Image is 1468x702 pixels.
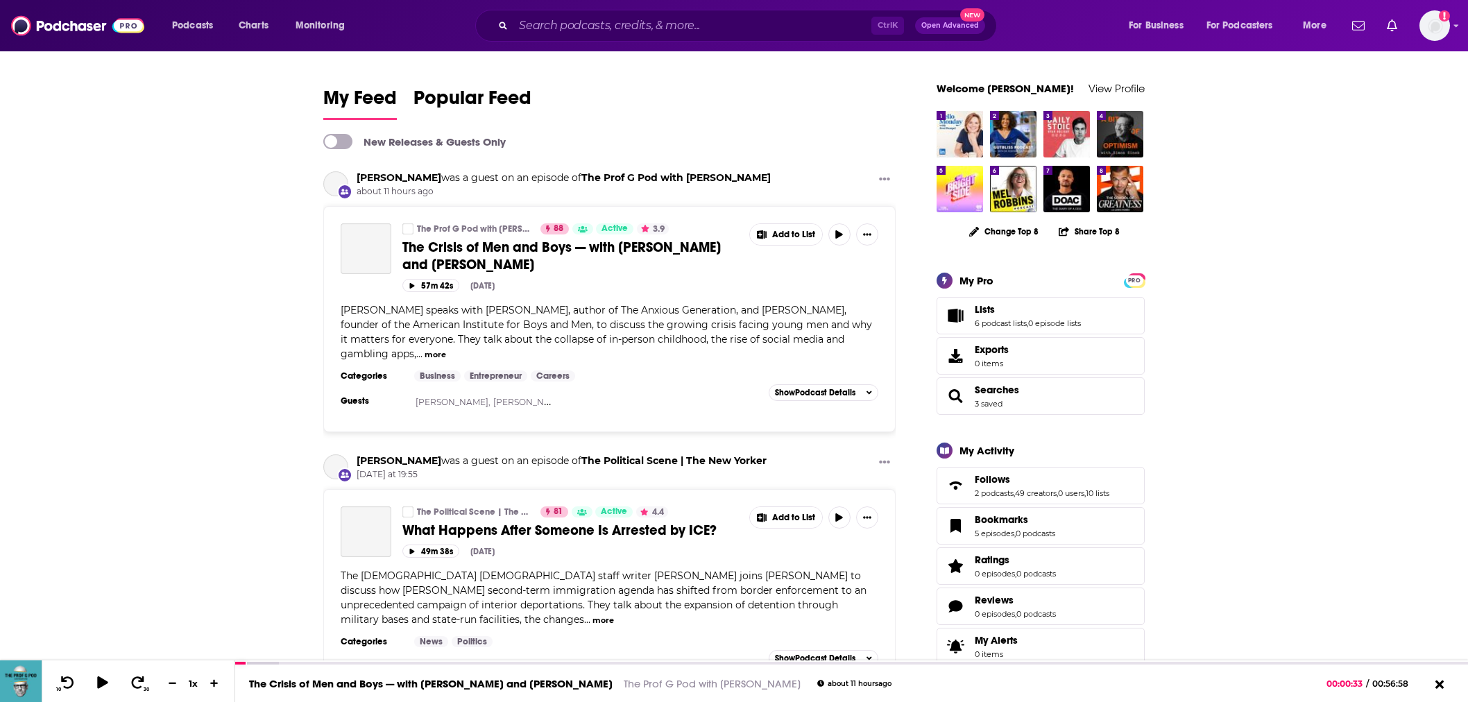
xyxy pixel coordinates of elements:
[540,506,568,517] a: 81
[772,513,815,523] span: Add to List
[323,86,397,118] span: My Feed
[637,223,669,234] button: 3.9
[1126,275,1143,286] span: PRO
[975,554,1009,566] span: Ratings
[413,86,531,118] span: Popular Feed
[581,171,771,184] a: The Prof G Pod with Scott Galloway
[856,506,878,529] button: Show More Button
[402,239,740,273] a: The Crisis of Men and Boys — with [PERSON_NAME] and [PERSON_NAME]
[584,613,590,626] span: ...
[402,223,413,234] a: The Prof G Pod with Scott Galloway
[1366,678,1369,689] span: /
[1293,15,1344,37] button: open menu
[975,634,1018,647] span: My Alerts
[581,454,767,467] a: The Political Scene | The New Yorker
[402,545,459,558] button: 49m 38s
[1043,166,1090,212] img: The Diary Of A CEO with Steven Bartlett
[357,171,441,184] a: Jonathan Haidt
[775,653,855,663] span: Show Podcast Details
[1347,14,1370,37] a: Show notifications dropdown
[959,274,993,287] div: My Pro
[470,547,495,556] div: [DATE]
[975,384,1019,396] span: Searches
[554,505,563,519] span: 81
[937,588,1145,625] span: Reviews
[402,522,740,539] a: What Happens After Someone Is Arrested by ICE?
[493,397,566,407] a: [PERSON_NAME]
[959,444,1014,457] div: My Activity
[341,370,403,382] h3: Categories
[1043,111,1090,157] img: The Daily Stoic
[975,343,1009,356] span: Exports
[402,279,459,292] button: 57m 42s
[416,397,490,407] a: [PERSON_NAME],
[53,675,80,692] button: 10
[341,223,391,274] a: The Crisis of Men and Boys — with Jonathan Haidt and Richard Reeves
[624,677,801,690] a: The Prof G Pod with [PERSON_NAME]
[402,522,717,539] span: What Happens After Someone Is Arrested by ICE?
[975,594,1056,606] a: Reviews
[126,675,152,692] button: 30
[323,454,348,479] a: Jonathan Blitzer
[1326,678,1366,689] span: 00:00:33
[1419,10,1450,41] img: User Profile
[341,570,867,626] span: The [DEMOGRAPHIC_DATA] [DEMOGRAPHIC_DATA] staff writer [PERSON_NAME] joins [PERSON_NAME] to discu...
[941,516,969,536] a: Bookmarks
[750,507,822,528] button: Show More Button
[937,111,983,157] img: Hello Monday with Jessi Hempel
[1016,529,1055,538] a: 0 podcasts
[11,12,144,39] img: Podchaser - Follow, Share and Rate Podcasts
[1058,488,1084,498] a: 0 users
[817,680,891,687] div: about 11 hours ago
[1126,274,1143,284] a: PRO
[323,171,348,196] a: Jonathan Haidt
[775,388,855,397] span: Show Podcast Details
[470,281,495,291] div: [DATE]
[937,337,1145,375] a: Exports
[417,506,531,517] a: The Political Scene | The New Yorker
[975,473,1109,486] a: Follows
[1419,10,1450,41] button: Show profile menu
[554,222,563,236] span: 88
[941,637,969,656] span: My Alerts
[1027,318,1028,328] span: ,
[341,636,403,647] h3: Categories
[1057,488,1058,498] span: ,
[990,166,1036,212] a: The Mel Robbins Podcast
[937,628,1145,665] a: My Alerts
[402,239,721,273] span: The Crisis of Men and Boys — with [PERSON_NAME] and [PERSON_NAME]
[975,303,1081,316] a: Lists
[1303,16,1326,35] span: More
[975,529,1014,538] a: 5 episodes
[1097,166,1143,212] a: The School of Greatness
[413,86,531,120] a: Popular Feed
[357,186,771,198] span: about 11 hours ago
[341,506,391,557] a: What Happens After Someone Is Arrested by ICE?
[540,223,569,234] a: 88
[921,22,979,29] span: Open Advanced
[961,223,1047,240] button: Change Top 8
[975,609,1015,619] a: 0 episodes
[873,171,896,189] button: Show More Button
[636,506,668,517] button: 4.4
[1058,218,1120,245] button: Share Top 8
[937,82,1074,95] a: Welcome [PERSON_NAME]!
[937,377,1145,415] span: Searches
[937,547,1145,585] span: Ratings
[941,306,969,325] a: Lists
[337,184,352,199] div: New Appearance
[941,476,969,495] a: Follows
[937,467,1145,504] span: Follows
[937,507,1145,545] span: Bookmarks
[1369,678,1422,689] span: 00:56:58
[1028,318,1081,328] a: 0 episode lists
[1015,609,1016,619] span: ,
[1097,111,1143,157] a: A Bit of Optimism
[990,111,1036,157] img: The Gutbliss Podcast
[286,15,363,37] button: open menu
[357,454,441,467] a: Jonathan Blitzer
[296,16,345,35] span: Monitoring
[750,224,822,245] button: Show More Button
